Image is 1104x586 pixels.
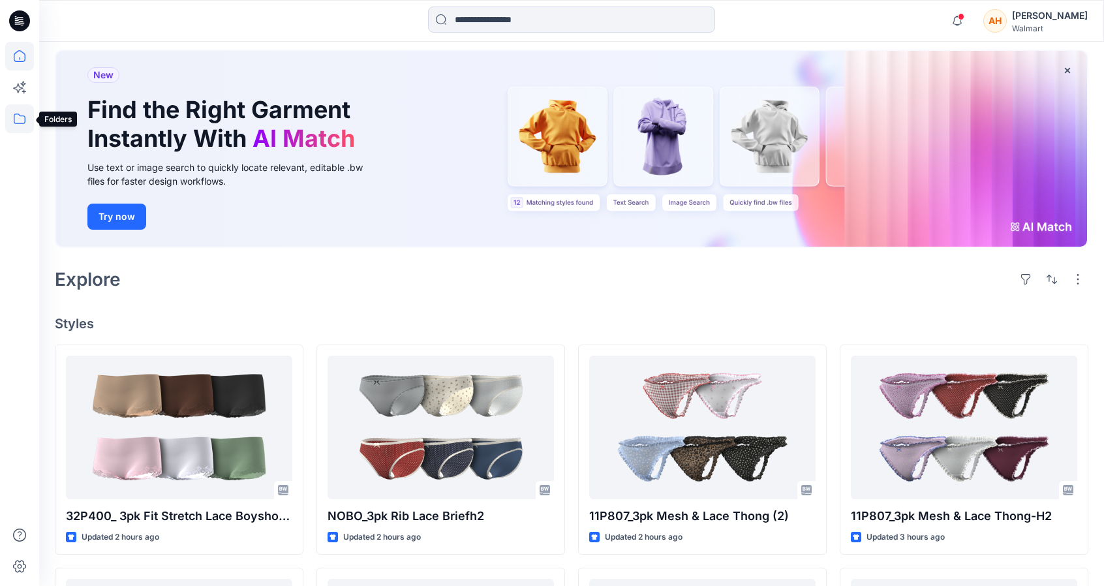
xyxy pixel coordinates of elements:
span: New [93,67,114,83]
div: AH [983,9,1007,33]
a: 32P400_ 3pk Fit Stretch Lace Boyshort (1) [66,356,292,499]
a: 11P807_3pk Mesh & Lace Thong-H2 [851,356,1077,499]
div: Use text or image search to quickly locate relevant, editable .bw files for faster design workflows. [87,161,381,188]
p: 11P807_3pk Mesh & Lace Thong-H2 [851,507,1077,525]
div: Walmart [1012,23,1088,33]
p: 32P400_ 3pk Fit Stretch Lace Boyshort (1) [66,507,292,525]
p: Updated 2 hours ago [82,531,159,544]
a: NOBO_3pk Rib Lace Briefh2 [328,356,554,499]
span: AI Match [253,124,355,153]
p: 11P807_3pk Mesh & Lace Thong (2) [589,507,816,525]
h4: Styles [55,316,1088,332]
a: 11P807_3pk Mesh & Lace Thong (2) [589,356,816,499]
h2: Explore [55,269,121,290]
h1: Find the Right Garment Instantly With [87,96,361,152]
p: Updated 2 hours ago [343,531,421,544]
p: Updated 3 hours ago [866,531,945,544]
p: Updated 2 hours ago [605,531,682,544]
div: [PERSON_NAME] [1012,8,1088,23]
p: NOBO_3pk Rib Lace Briefh2 [328,507,554,525]
button: Try now [87,204,146,230]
